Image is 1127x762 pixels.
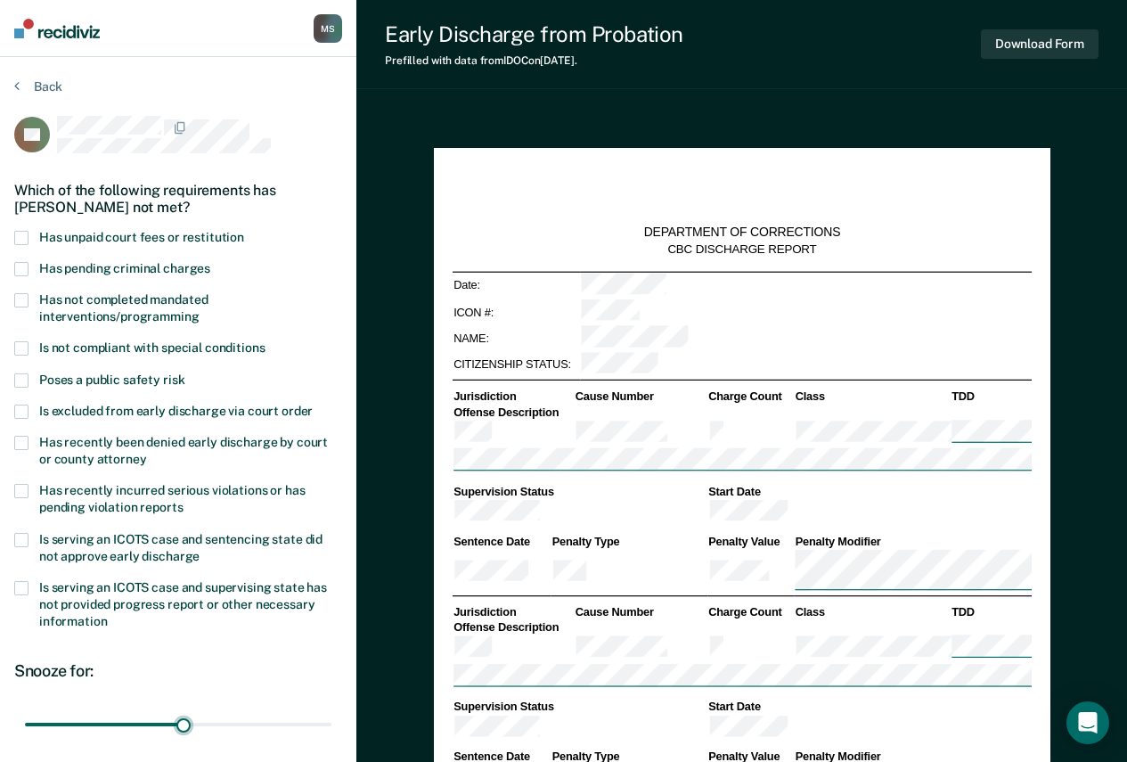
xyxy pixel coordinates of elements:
th: Sentence Date [452,534,551,549]
div: Open Intercom Messenger [1066,701,1109,744]
th: Cause Number [574,604,706,619]
span: Is serving an ICOTS case and supervising state has not provided progress report or other necessar... [39,580,327,628]
div: CBC DISCHARGE REPORT [667,242,816,257]
th: Penalty Value [706,534,793,549]
button: Download Form [981,29,1098,59]
div: Which of the following requirements has [PERSON_NAME] not met? [14,168,342,230]
span: Is excluded from early discharge via court order [39,404,313,418]
th: Class [794,389,951,405]
button: Back [14,78,62,94]
th: Supervision Status [452,700,706,715]
th: TDD [950,604,1031,619]
span: Is serving an ICOTS case and sentencing state did not approve early discharge [39,532,323,563]
td: Date: [452,272,579,299]
span: Is not compliant with special conditions [39,340,265,355]
button: MS [314,14,342,43]
div: Prefilled with data from IDOC on [DATE] . [385,54,683,67]
span: Has not completed mandated interventions/programming [39,292,208,324]
div: Snooze for: [14,661,342,681]
td: NAME: [452,325,579,352]
th: Charge Count [706,389,793,405]
th: Penalty Type [551,534,707,549]
span: Has unpaid court fees or restitution [39,230,244,244]
span: Has recently been denied early discharge by court or county attorney [39,435,328,466]
th: Offense Description [452,404,574,419]
th: Charge Count [706,604,793,619]
div: Early Discharge from Probation [385,21,683,47]
img: Recidiviz [14,19,100,38]
td: ICON #: [452,299,579,325]
th: Start Date [706,484,1031,499]
th: Jurisdiction [452,604,574,619]
th: Penalty Modifier [794,534,1032,549]
th: Offense Description [452,619,574,635]
th: Cause Number [574,389,706,405]
div: DEPARTMENT OF CORRECTIONS [643,225,840,241]
span: Has pending criminal charges [39,261,210,275]
td: CITIZENSHIP STATUS: [452,351,579,378]
th: TDD [950,389,1031,405]
span: Has recently incurred serious violations or has pending violation reports [39,483,305,514]
th: Start Date [706,700,1031,715]
div: M S [314,14,342,43]
th: Class [794,604,951,619]
span: Poses a public safety risk [39,373,184,387]
th: Jurisdiction [452,389,574,405]
th: Supervision Status [452,484,706,499]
